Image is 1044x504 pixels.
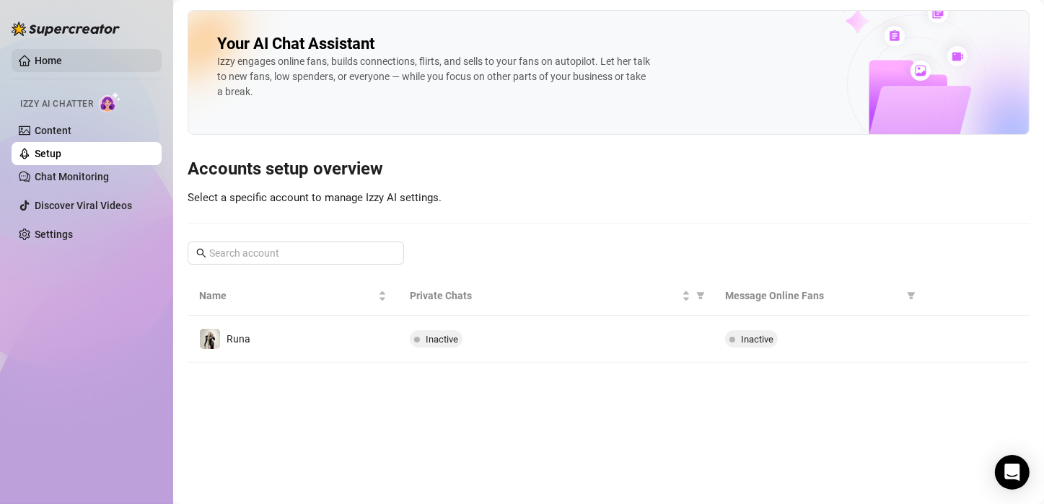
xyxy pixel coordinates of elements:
[693,285,708,306] span: filter
[35,125,71,136] a: Content
[741,334,773,345] span: Inactive
[696,291,705,300] span: filter
[209,245,384,261] input: Search account
[410,288,680,304] span: Private Chats
[995,455,1030,490] div: Open Intercom Messenger
[200,329,220,349] img: Runa
[99,92,121,112] img: AI Chatter
[35,171,109,182] a: Chat Monitoring
[725,288,901,304] span: Message Online Fans
[398,276,714,316] th: Private Chats
[188,191,442,204] span: Select a specific account to manage Izzy AI settings.
[426,334,458,345] span: Inactive
[907,291,916,300] span: filter
[904,285,918,306] span: filter
[35,148,61,159] a: Setup
[217,54,650,100] div: Izzy engages online fans, builds connections, flirts, and sells to your fans on autopilot. Let he...
[217,34,374,54] h2: Your AI Chat Assistant
[188,276,398,316] th: Name
[188,158,1030,181] h3: Accounts setup overview
[196,248,206,258] span: search
[199,288,375,304] span: Name
[20,97,93,111] span: Izzy AI Chatter
[35,200,132,211] a: Discover Viral Videos
[227,333,250,345] span: Runa
[35,229,73,240] a: Settings
[12,22,120,36] img: logo-BBDzfeDw.svg
[35,55,62,66] a: Home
